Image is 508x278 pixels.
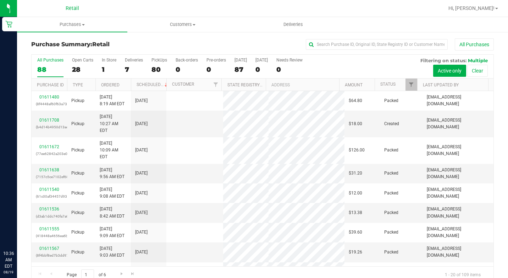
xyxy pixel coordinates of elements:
[427,94,489,107] span: [EMAIL_ADDRESS][DOMAIN_NAME]
[135,170,148,177] span: [DATE]
[384,209,398,216] span: Packed
[31,41,186,48] h3: Purchase Summary:
[36,101,63,107] p: (8f4448af60f63a73)
[125,58,143,63] div: Deliveries
[135,97,148,104] span: [DATE]
[100,113,127,134] span: [DATE] 10:27 AM EDT
[125,65,143,74] div: 7
[455,38,494,50] button: All Purchases
[102,65,116,74] div: 1
[71,170,84,177] span: Pickup
[3,269,14,275] p: 08/19
[255,65,268,74] div: 0
[71,190,84,197] span: Pickup
[71,229,84,236] span: Pickup
[349,229,362,236] span: $39.60
[37,82,64,87] a: Purchase ID
[37,58,63,63] div: All Purchases
[448,5,495,11] span: Hi, [PERSON_NAME]!
[238,17,348,32] a: Deliveries
[380,82,396,87] a: Status
[73,82,83,87] a: Type
[72,65,93,74] div: 28
[39,187,59,192] a: 01611540
[276,58,303,63] div: Needs Review
[234,58,247,63] div: [DATE]
[427,226,489,239] span: [EMAIL_ADDRESS][DOMAIN_NAME]
[345,82,363,87] a: Amount
[37,65,63,74] div: 88
[349,190,362,197] span: $12.00
[135,209,148,216] span: [DATE]
[39,246,59,251] a: 01611567
[92,41,110,48] span: Retail
[36,213,63,220] p: (d3ab1ddc740fa7a0)
[176,58,198,63] div: Back-orders
[39,144,59,149] a: 01611672
[135,190,148,197] span: [DATE]
[176,65,198,74] div: 0
[66,5,79,11] span: Retail
[349,249,362,256] span: $19.26
[71,147,84,154] span: Pickup
[468,58,488,63] span: Multiple
[135,121,148,127] span: [DATE]
[384,121,399,127] span: Created
[71,249,84,256] span: Pickup
[102,58,116,63] div: In Store
[71,97,84,104] span: Pickup
[227,82,265,87] a: State Registry ID
[276,65,303,74] div: 0
[420,58,466,63] span: Filtering on status:
[17,17,127,32] a: Purchases
[255,58,268,63] div: [DATE]
[423,82,459,87] a: Last Updated By
[36,173,63,180] p: (7157c5ce7102ef68)
[39,118,59,123] a: 01611708
[5,21,12,28] inline-svg: Retail
[384,147,398,154] span: Packed
[135,147,148,154] span: [DATE]
[127,17,238,32] a: Customers
[151,65,167,74] div: 80
[427,167,489,180] span: [EMAIL_ADDRESS][DOMAIN_NAME]
[384,170,398,177] span: Packed
[101,82,120,87] a: Ordered
[467,65,488,77] button: Clear
[128,21,237,28] span: Customers
[100,245,125,259] span: [DATE] 9:03 AM EDT
[100,167,125,180] span: [DATE] 9:56 AM EDT
[427,186,489,200] span: [EMAIL_ADDRESS][DOMAIN_NAME]
[151,58,167,63] div: PickUps
[100,206,125,219] span: [DATE] 8:42 AM EDT
[384,229,398,236] span: Packed
[135,249,148,256] span: [DATE]
[405,79,417,91] a: Filter
[3,250,14,269] p: 10:36 AM EDT
[206,58,226,63] div: Pre-orders
[39,167,59,172] a: 01611638
[427,206,489,219] span: [EMAIL_ADDRESS][DOMAIN_NAME]
[71,121,84,127] span: Pickup
[384,97,398,104] span: Packed
[36,252,63,259] p: (8f4bbf8ed7b3dd97)
[172,82,194,87] a: Customer
[39,266,59,271] a: 01611586
[71,209,84,216] span: Pickup
[427,245,489,259] span: [EMAIL_ADDRESS][DOMAIN_NAME]
[349,147,365,154] span: $126.00
[17,21,127,28] span: Purchases
[349,170,362,177] span: $31.20
[36,193,63,200] p: (61c00af34457d93a)
[384,249,398,256] span: Packed
[274,21,313,28] span: Deliveries
[349,209,362,216] span: $13.38
[36,232,63,239] p: (418448a4656ea6b0)
[427,144,489,157] span: [EMAIL_ADDRESS][DOMAIN_NAME]
[39,226,59,231] a: 01611555
[306,39,448,50] input: Search Purchase ID, Original ID, State Registry ID or Customer Name...
[349,97,362,104] span: $64.80
[7,221,28,242] iframe: Resource center
[72,58,93,63] div: Open Carts
[100,186,125,200] span: [DATE] 9:08 AM EDT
